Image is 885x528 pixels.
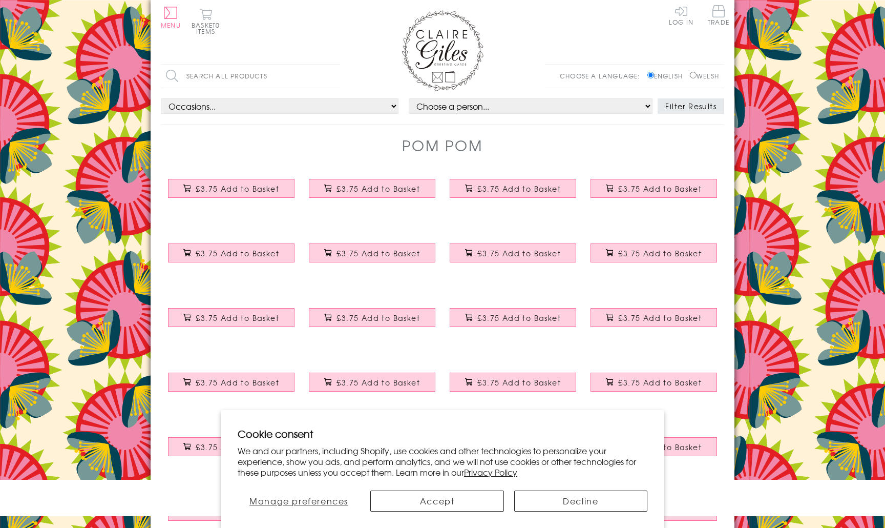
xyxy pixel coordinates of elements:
span: £3.75 Add to Basket [196,313,279,323]
a: Good Luck Card, Pencil case, First Day of School, Embellished with pompoms £3.75 Add to Basket [442,300,583,344]
button: £3.75 Add to Basket [309,373,436,392]
button: Accept [370,491,503,512]
span: £3.75 Add to Basket [196,248,279,258]
button: £3.75 Add to Basket [309,308,436,327]
span: £3.75 Add to Basket [618,248,702,258]
span: 0 items [196,21,220,36]
button: £3.75 Add to Basket [591,308,718,327]
a: Good Luck in your Finals Card, Dots, Embellished with pompoms £3.75 Add to Basket [442,365,583,409]
a: Everyday Card, Trapical Leaves, Happy Birthday , Embellished with pompoms £3.75 Add to Basket [302,171,442,215]
span: £3.75 Add to Basket [477,184,561,194]
button: £3.75 Add to Basket [450,308,577,327]
span: £3.75 Add to Basket [196,184,279,194]
button: £3.75 Add to Basket [591,243,718,262]
button: £3.75 Add to Basket [168,243,295,262]
button: £3.75 Add to Basket [168,179,295,198]
input: Search all products [161,65,340,88]
button: £3.75 Add to Basket [450,243,577,262]
a: Good Luck in Nationals Card, Dots, Embellished with pompoms £3.75 Add to Basket [302,365,442,409]
span: Menu [161,21,181,30]
span: £3.75 Add to Basket [336,377,420,388]
p: Choose a language: [560,71,645,80]
button: Decline [514,491,647,512]
input: Search [330,65,340,88]
h2: Cookie consent [238,427,647,441]
button: Manage preferences [238,491,360,512]
span: £3.75 Add to Basket [618,313,702,323]
a: Trade [708,5,729,27]
a: First Holy Communion Card, Pink Flowers, Embellished with pompoms £3.75 Add to Basket [583,236,724,280]
input: English [647,72,654,78]
label: English [647,71,688,80]
span: £3.75 Add to Basket [336,184,420,194]
p: We and our partners, including Shopify, use cookies and other technologies to personalize your ex... [238,445,647,477]
button: £3.75 Add to Basket [591,373,718,392]
button: £3.75 Add to Basket [168,437,295,456]
a: First Holy Communion Card, Blue Flowers, Embellished with pompoms £3.75 Add to Basket [442,236,583,280]
a: A Level Good Luck Card, Dotty Circle, Embellished with pompoms £3.75 Add to Basket [161,365,302,409]
a: Sympathy Card, Sorry, Thinking of you, Embellished with pompoms £3.75 Add to Basket [161,236,302,280]
span: £3.75 Add to Basket [477,313,561,323]
a: Wedding Card, Flowers, Congratulations, Embellished with colourful pompoms £3.75 Add to Basket [161,300,302,344]
span: £3.75 Add to Basket [618,377,702,388]
h1: Pom Pom [402,135,482,156]
a: Christening Baptism Card, Cross and Dove, with love, Embellished with pompoms £3.75 Add to Basket [302,236,442,280]
span: Trade [708,5,729,25]
span: £3.75 Add to Basket [477,377,561,388]
a: Log In [669,5,693,25]
a: Everyday Card, Cat with Balloons, Purrr-fect Birthday, Embellished with pompoms £3.75 Add to Basket [161,171,302,215]
span: £3.75 Add to Basket [336,248,420,258]
button: £3.75 Add to Basket [450,373,577,392]
span: Manage preferences [249,495,348,507]
button: £3.75 Add to Basket [168,373,295,392]
a: Birthday Card, Flowers, Granddaughter, Happy Birthday, Embellished with pompoms £3.75 Add to Basket [442,171,583,215]
button: £3.75 Add to Basket [591,179,718,198]
button: Menu [161,7,181,28]
span: £3.75 Add to Basket [196,442,279,452]
span: £3.75 Add to Basket [477,248,561,258]
span: £3.75 Add to Basket [336,313,420,323]
button: Basket0 items [192,8,220,34]
img: Claire Giles Greetings Cards [402,10,483,91]
a: Exam Good Luck Card, Stars, Embellished with pompoms £3.75 Add to Basket [583,300,724,344]
label: Welsh [690,71,719,80]
input: Welsh [690,72,697,78]
button: £3.75 Add to Basket [168,308,295,327]
button: £3.75 Add to Basket [309,179,436,198]
span: £3.75 Add to Basket [196,377,279,388]
span: £3.75 Add to Basket [618,184,702,194]
button: £3.75 Add to Basket [450,179,577,198]
a: Thank you Teacher Card, School, Embellished with pompoms £3.75 Add to Basket [161,430,302,474]
a: Birthday Card, Dotty Circle, Happy Birthday, Nephew, Embellished with pompoms £3.75 Add to Basket [583,171,724,215]
button: £3.75 Add to Basket [309,243,436,262]
a: Wedding Card, Pop! You're Engaged Best News, Embellished with colourful pompoms £3.75 Add to Basket [302,300,442,344]
a: Privacy Policy [464,466,517,478]
a: Congratulations National Exam Results Card, Star, Embellished with pompoms £3.75 Add to Basket [583,365,724,409]
button: Filter Results [658,98,724,114]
